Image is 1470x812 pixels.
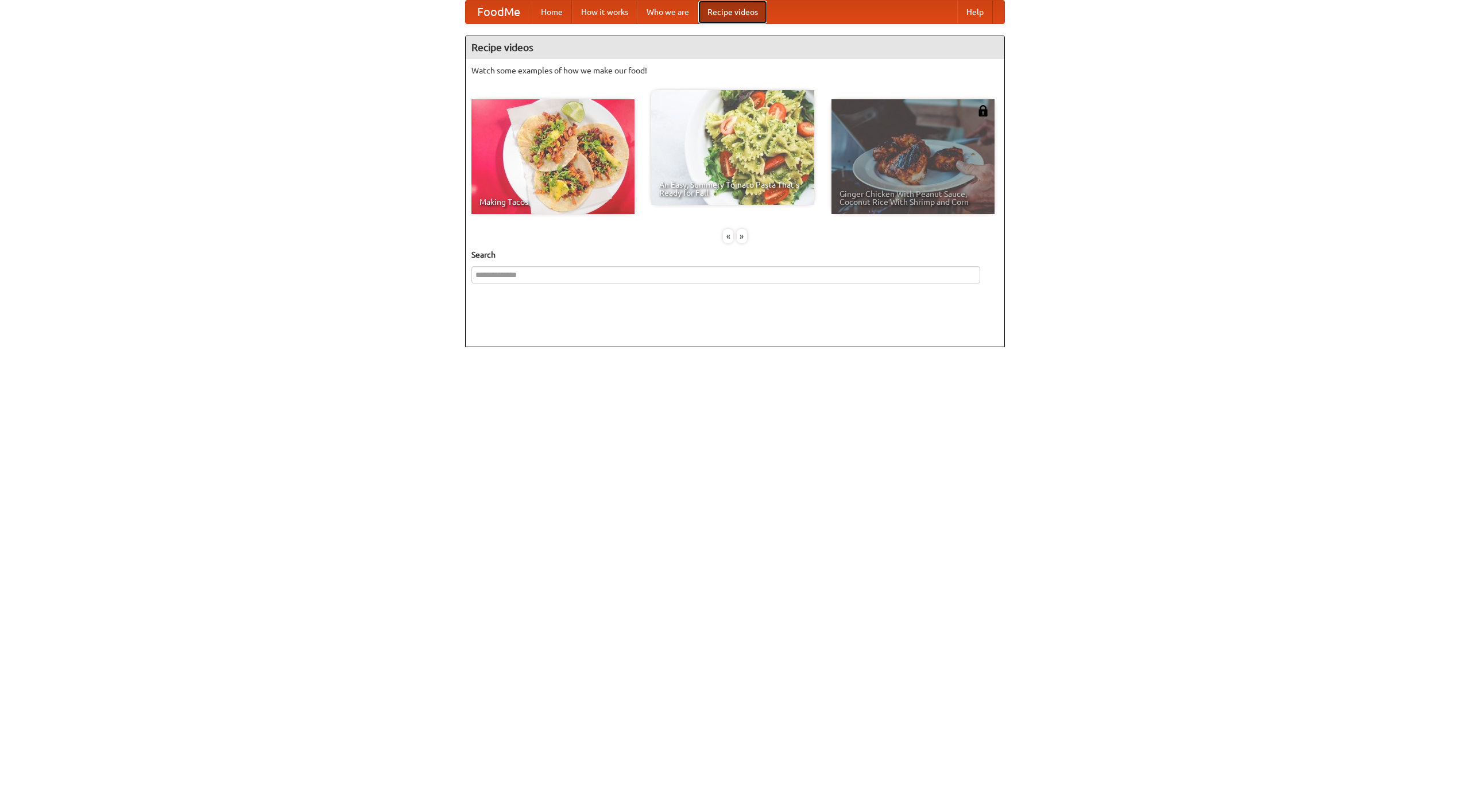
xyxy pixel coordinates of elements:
a: How it works [572,1,637,24]
div: « [723,229,733,243]
img: 483408.png [977,105,989,116]
h5: Search [471,249,999,261]
a: Who we are [637,1,698,24]
a: FoodMe [466,1,532,24]
a: An Easy, Summery Tomato Pasta That's Ready for Fall [651,90,814,205]
a: Help [957,1,993,24]
h4: Recipe videos [466,36,1004,59]
p: Watch some examples of how we make our food! [471,65,999,76]
a: Home [532,1,572,24]
a: Making Tacos [471,99,635,214]
a: Recipe videos [698,1,767,24]
div: » [737,229,747,243]
span: Making Tacos [479,198,626,206]
span: An Easy, Summery Tomato Pasta That's Ready for Fall [659,181,806,197]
